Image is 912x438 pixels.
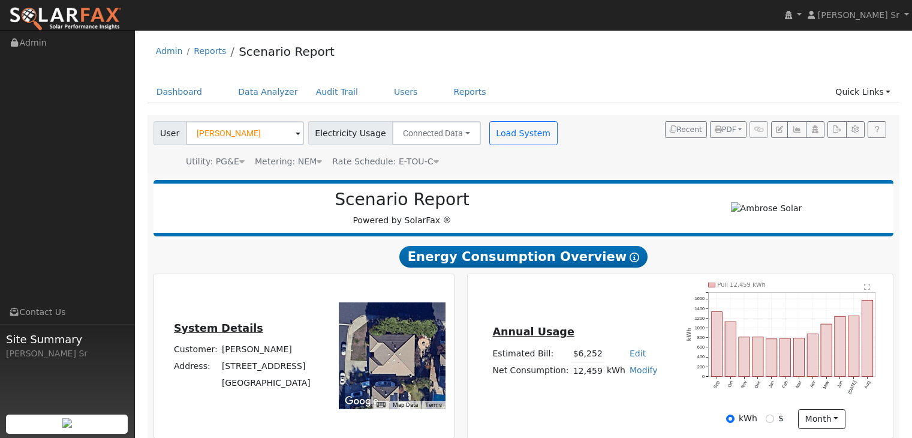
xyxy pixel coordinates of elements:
text: Apr [809,380,817,389]
text: Pull 12,459 kWh [718,281,766,288]
img: Ambrose Solar [731,202,802,215]
button: Settings [846,121,865,138]
span: Electricity Usage [308,121,393,145]
span: User [153,121,186,145]
td: 12,459 [571,362,604,380]
a: Open this area in Google Maps (opens a new window) [342,394,381,409]
img: retrieve [62,418,72,428]
a: Quick Links [826,81,899,103]
text: 200 [697,364,705,370]
img: Google [342,394,381,409]
button: Load System [489,121,558,145]
button: Export Interval Data [827,121,846,138]
img: SolarFax [9,7,122,32]
u: System Details [174,322,263,334]
text: Dec [754,380,762,389]
a: Dashboard [148,81,212,103]
a: Help Link [868,121,886,138]
rect: onclick="" [835,316,845,376]
button: Login As [806,121,824,138]
text: Mar [795,380,803,389]
input: $ [766,415,774,423]
td: [PERSON_NAME] [219,341,312,358]
td: $6,252 [571,345,604,362]
rect: onclick="" [725,322,736,376]
button: Keyboard shortcuts [377,401,385,409]
td: Estimated Bill: [490,345,571,362]
rect: onclick="" [848,316,859,376]
a: Audit Trail [307,81,367,103]
button: Edit User [771,121,788,138]
h2: Scenario Report [165,190,639,210]
rect: onclick="" [794,338,805,377]
text: 400 [697,355,705,360]
td: Address: [171,358,219,375]
i: Show Help [630,253,639,262]
input: kWh [726,415,735,423]
span: [PERSON_NAME] Sr [818,10,899,20]
a: Data Analyzer [229,81,307,103]
text: Oct [727,380,735,388]
rect: onclick="" [711,312,722,377]
text: [DATE] [847,380,858,395]
text: Jun [836,380,844,389]
text: 0 [702,374,705,379]
button: Recent [665,121,707,138]
div: Powered by SolarFax ® [159,190,645,227]
text: 1000 [695,325,705,331]
button: Connected Data [392,121,481,145]
td: Customer: [171,341,219,358]
text: kWh [687,328,693,341]
rect: onclick="" [807,334,818,376]
span: PDF [715,125,736,134]
rect: onclick="" [766,339,777,377]
a: Edit [630,349,646,358]
td: kWh [604,362,627,380]
text: 1400 [695,306,705,311]
a: Modify [630,365,658,375]
text: 1600 [695,296,705,301]
input: Select a User [186,121,304,145]
text:  [864,283,871,290]
span: Alias: HETOUC [332,157,438,166]
text: Sep [712,380,721,389]
a: Users [385,81,427,103]
rect: onclick="" [753,337,763,377]
text: Aug [863,380,872,389]
rect: onclick="" [739,337,750,377]
text: 800 [697,335,705,340]
button: month [798,409,845,430]
text: Nov [740,380,748,389]
rect: onclick="" [780,338,791,376]
rect: onclick="" [821,324,832,376]
text: Jan [767,380,775,389]
a: Reports [194,46,226,56]
a: Reports [445,81,495,103]
rect: onclick="" [862,300,873,376]
div: Utility: PG&E [186,155,245,168]
button: Multi-Series Graph [787,121,806,138]
td: [STREET_ADDRESS] [219,358,312,375]
label: $ [778,412,784,425]
span: Site Summary [6,331,128,347]
td: Net Consumption: [490,362,571,380]
div: Metering: NEM [255,155,322,168]
a: Admin [156,46,183,56]
button: Map Data [393,401,418,409]
text: May [822,380,830,390]
a: Scenario Report [239,44,335,59]
text: Feb [781,380,789,389]
td: [GEOGRAPHIC_DATA] [219,375,312,392]
label: kWh [739,412,757,425]
u: Annual Usage [492,326,574,338]
a: Terms (opens in new tab) [425,401,442,408]
text: 600 [697,344,705,350]
text: 1200 [695,316,705,321]
span: Energy Consumption Overview [399,246,648,268]
button: PDF [710,121,747,138]
div: [PERSON_NAME] Sr [6,347,128,360]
